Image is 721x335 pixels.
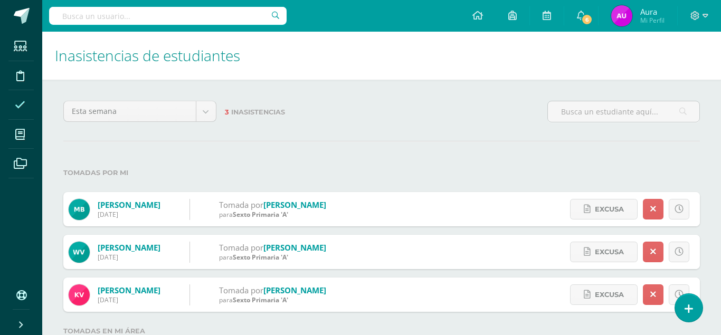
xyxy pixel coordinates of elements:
[64,101,216,121] a: Esta semana
[55,45,240,65] span: Inasistencias de estudiantes
[581,14,593,25] span: 6
[225,108,229,116] span: 3
[595,285,624,304] span: Excusa
[98,242,160,253] a: [PERSON_NAME]
[640,6,665,17] span: Aura
[595,242,624,262] span: Excusa
[98,199,160,210] a: [PERSON_NAME]
[219,253,326,262] div: para
[69,199,90,220] img: 2a121416d3923be52af143ad6e20f0cd.png
[611,5,632,26] img: cfd16455df1bd7e8a240b689e86da594.png
[219,285,263,295] span: Tomada por
[98,295,160,304] div: [DATE]
[219,242,263,253] span: Tomada por
[219,199,263,210] span: Tomada por
[219,210,326,219] div: para
[263,199,326,210] a: [PERSON_NAME]
[49,7,287,25] input: Busca un usuario...
[263,285,326,295] a: [PERSON_NAME]
[233,210,288,219] span: Sexto Primaria 'A'
[98,285,160,295] a: [PERSON_NAME]
[640,16,665,25] span: Mi Perfil
[69,284,90,305] img: e8b3ffe4018bef477b7e01ade9728420.png
[69,242,90,263] img: af9e3eac07a42feecec4d0f7f823ba05.png
[595,199,624,219] span: Excusa
[98,210,160,219] div: [DATE]
[63,162,700,184] label: Tomadas por mi
[219,295,326,304] div: para
[548,101,700,122] input: Busca un estudiante aquí...
[231,108,285,116] span: Inasistencias
[263,242,326,253] a: [PERSON_NAME]
[98,253,160,262] div: [DATE]
[570,284,638,305] a: Excusa
[570,242,638,262] a: Excusa
[72,101,188,121] span: Esta semana
[233,295,288,304] span: Sexto Primaria 'A'
[570,199,638,219] a: Excusa
[233,253,288,262] span: Sexto Primaria 'A'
